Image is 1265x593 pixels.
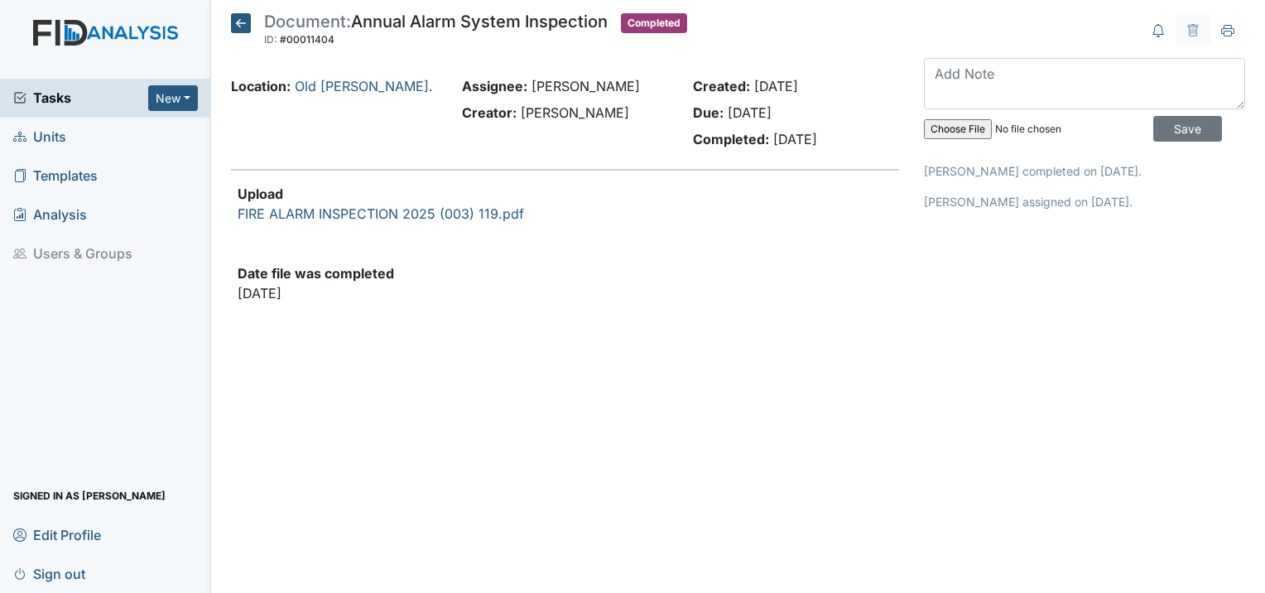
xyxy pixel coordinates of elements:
p: [PERSON_NAME] completed on [DATE]. [924,162,1245,180]
span: Signed in as [PERSON_NAME] [13,483,166,509]
span: [DATE] [773,131,817,147]
a: Old [PERSON_NAME]. [295,78,433,94]
strong: Completed: [693,131,769,147]
strong: Creator: [462,104,517,121]
input: Save [1153,116,1222,142]
span: ID: [264,33,277,46]
span: Analysis [13,202,87,228]
strong: Due: [693,104,724,121]
span: [DATE] [728,104,772,121]
a: FIRE ALARM INSPECTION 2025 (003) 119.pdf [238,205,524,222]
label: Date file was completed [238,263,394,283]
span: Completed [621,13,687,33]
span: [PERSON_NAME] [531,78,640,94]
span: Sign out [13,561,85,586]
div: Annual Alarm System Inspection [264,13,608,50]
span: Edit Profile [13,522,101,547]
span: #00011404 [280,33,334,46]
strong: Created: [693,78,750,94]
span: Document: [264,12,351,31]
span: [DATE] [754,78,798,94]
label: Upload [238,184,283,204]
button: New [148,85,198,111]
span: [PERSON_NAME] [521,104,629,121]
strong: Location: [231,78,291,94]
strong: Assignee: [462,78,527,94]
p: [DATE] [238,283,394,303]
a: Tasks [13,88,148,108]
span: Units [13,124,66,150]
p: [PERSON_NAME] assigned on [DATE]. [924,193,1245,210]
span: Templates [13,163,98,189]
